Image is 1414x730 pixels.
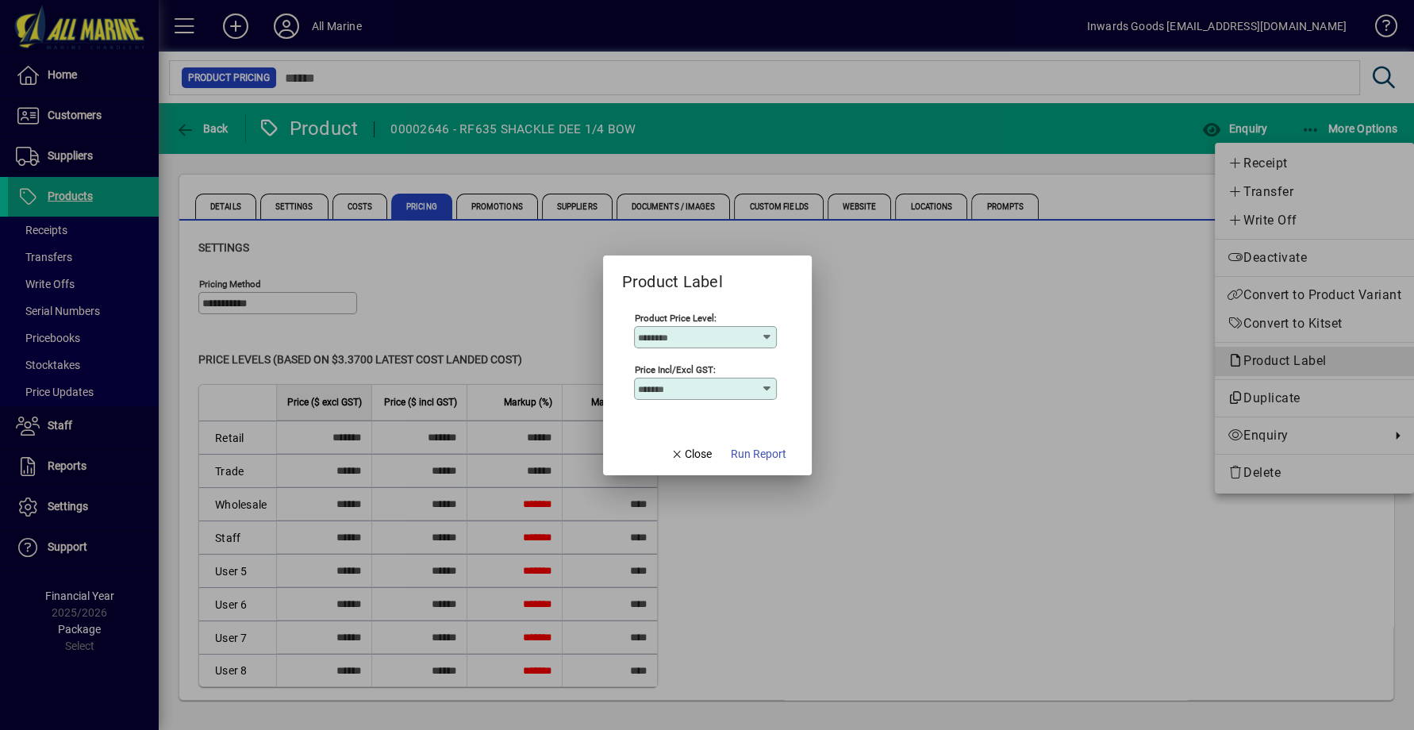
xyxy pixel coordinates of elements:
button: Close [664,440,718,469]
mat-label: Price Incl/Excl GST: [635,363,716,375]
h2: Product Label [603,255,742,294]
mat-label: Product Price Level: [635,312,717,323]
span: Close [670,446,712,463]
button: Run Report [724,440,793,469]
span: Run Report [731,446,786,463]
